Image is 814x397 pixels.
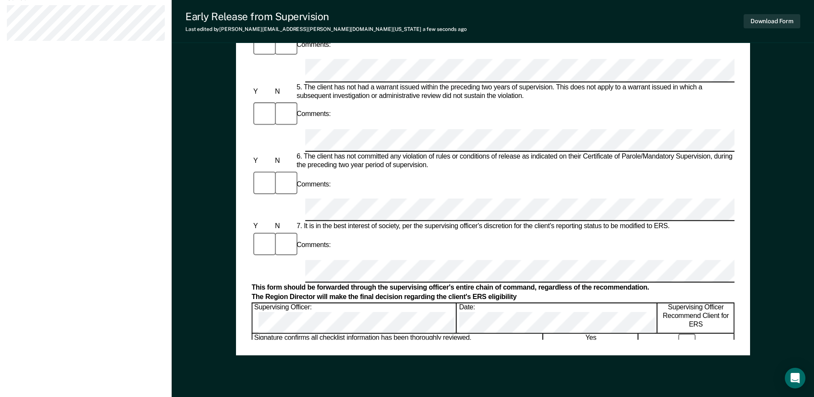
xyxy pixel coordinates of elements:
[295,41,333,49] div: Comments:
[251,87,273,96] div: Y
[785,368,805,388] div: Open Intercom Messenger
[251,157,273,165] div: Y
[295,110,333,119] div: Comments:
[251,222,273,231] div: Y
[251,283,734,292] div: This form should be forwarded through the supervising officer's entire chain of command, regardle...
[185,26,467,32] div: Last edited by [PERSON_NAME][EMAIL_ADDRESS][PERSON_NAME][DOMAIN_NAME][US_STATE]
[295,83,735,100] div: 5. The client has not had a warrant issued within the preceding two years of supervision. This do...
[457,303,657,333] div: Date:
[423,26,467,32] span: a few seconds ago
[252,303,457,333] div: Supervising Officer:
[544,334,638,351] div: Yes
[273,222,294,231] div: N
[295,180,333,189] div: Comments:
[252,334,543,351] div: Signature confirms all checklist information has been thoroughly reviewed.
[295,241,333,250] div: Comments:
[273,157,294,165] div: N
[295,222,735,231] div: 7. It is in the best interest of society, per the supervising officer's discretion for the client...
[658,303,734,333] div: Supervising Officer Recommend Client for ERS
[185,10,467,23] div: Early Release from Supervision
[273,87,294,96] div: N
[251,293,734,301] div: The Region Director will make the final decision regarding the client's ERS eligibility
[295,153,735,170] div: 6. The client has not committed any violation of rules or conditions of release as indicated on t...
[744,14,800,28] button: Download Form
